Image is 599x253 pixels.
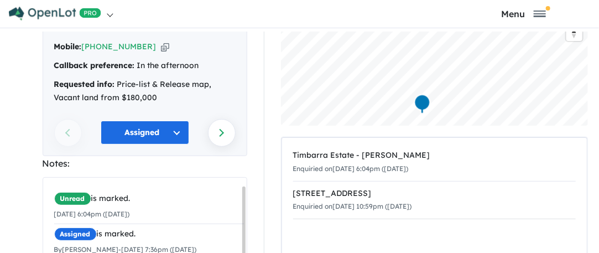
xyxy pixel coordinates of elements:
strong: Mobile: [54,42,82,51]
div: In the afternoon [54,59,236,73]
span: Assigned [54,228,97,241]
small: Enquiried on [DATE] 10:59pm ([DATE]) [293,202,412,210]
img: Openlot PRO Logo White [9,7,101,20]
div: is marked. [54,228,244,241]
div: is marked. [54,192,244,205]
div: Notes: [43,156,247,171]
a: [PHONE_NUMBER] [82,42,157,51]
a: [STREET_ADDRESS]Enquiried on[DATE] 10:59pm ([DATE]) [293,181,576,220]
span: Unread [54,192,91,205]
strong: Requested info: [54,79,115,89]
div: [STREET_ADDRESS] [293,187,576,200]
small: Enquiried on [DATE] 6:04pm ([DATE]) [293,164,409,173]
button: Copy [161,41,169,53]
strong: Callback preference: [54,60,135,70]
div: Price-list & Release map, Vacant land from $180,000 [54,78,236,105]
div: Map marker [414,94,430,115]
div: Timbarra Estate - [PERSON_NAME] [293,149,576,162]
button: Assigned [101,121,189,144]
a: Timbarra Estate - [PERSON_NAME]Enquiried on[DATE] 6:04pm ([DATE]) [293,143,576,182]
button: Toggle navigation [451,8,596,19]
small: [DATE] 6:04pm ([DATE]) [54,210,130,218]
button: Reset bearing to north [566,25,582,41]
